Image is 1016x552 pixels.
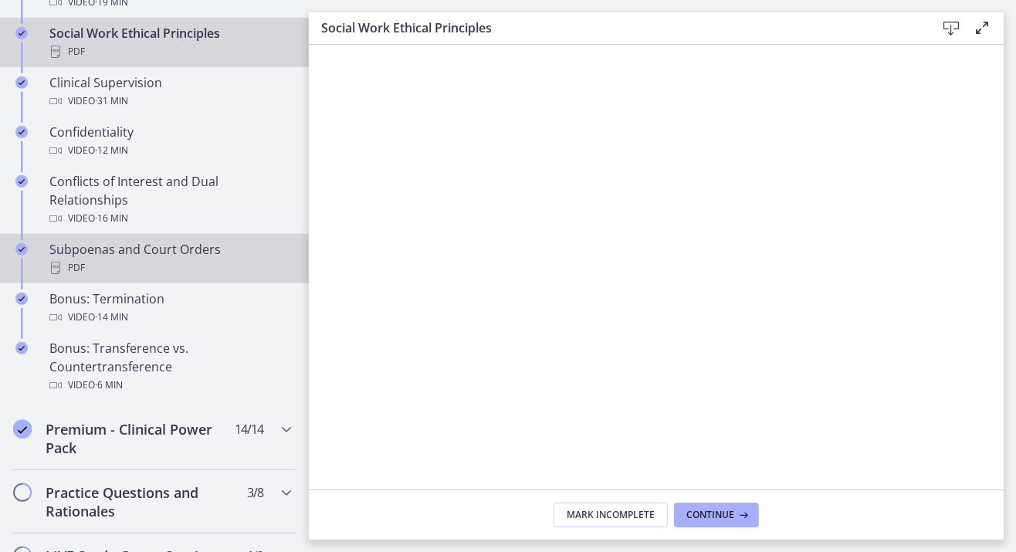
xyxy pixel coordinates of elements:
span: · 31 min [95,92,128,110]
div: Video [49,92,290,110]
div: PDF [49,259,290,277]
span: · 6 min [95,376,123,395]
button: Mark Incomplete [554,503,668,527]
span: 3 / 8 [247,483,263,502]
div: Bonus: Transference vs. Countertransference [49,339,290,395]
span: · 14 min [95,308,128,327]
i: Completed [15,27,28,39]
div: Conflicts of Interest and Dual Relationships [49,172,290,228]
h2: Practice Questions and Rationales [46,483,234,520]
div: Confidentiality [49,123,290,160]
i: Completed [15,175,28,188]
div: Subpoenas and Court Orders [49,240,290,277]
i: Completed [13,420,32,439]
i: Completed [15,293,28,305]
div: Video [49,209,290,228]
button: Continue [674,503,759,527]
i: Completed [15,342,28,354]
span: Continue [686,509,734,521]
div: Video [49,141,290,160]
span: Mark Incomplete [567,509,655,521]
h2: Premium - Clinical Power Pack [46,420,234,457]
div: Bonus: Termination [49,290,290,327]
div: Video [49,308,290,327]
span: · 12 min [95,141,128,160]
i: Completed [15,76,28,89]
span: · 16 min [95,209,128,228]
div: Clinical Supervision [49,73,290,110]
div: PDF [49,42,290,61]
div: Video [49,376,290,395]
i: Completed [15,243,28,256]
h3: Social Work Ethical Principles [321,19,911,37]
i: Completed [15,126,28,138]
div: Social Work Ethical Principles [49,24,290,61]
span: 14 / 14 [235,420,263,439]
